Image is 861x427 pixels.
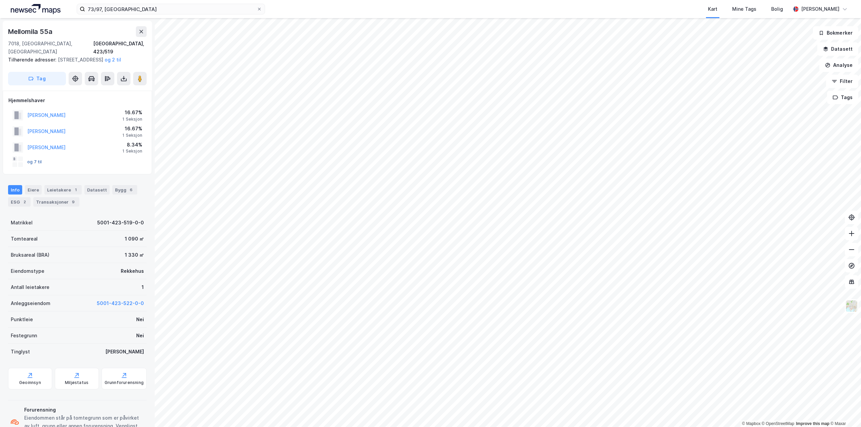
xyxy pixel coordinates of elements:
div: 1 Seksjon [122,117,142,122]
img: Z [845,300,858,312]
div: 1 Seksjon [122,148,142,154]
div: 16.67% [122,125,142,133]
div: Anleggseiendom [11,299,50,307]
div: Forurensning [24,406,144,414]
div: Miljøstatus [65,380,88,385]
div: Leietakere [44,185,82,195]
div: Tomteareal [11,235,38,243]
a: OpenStreetMap [762,421,794,426]
div: 16.67% [122,109,142,117]
button: Tag [8,72,66,85]
div: Mine Tags [732,5,756,13]
div: 1 Seksjon [122,133,142,138]
div: 7018, [GEOGRAPHIC_DATA], [GEOGRAPHIC_DATA] [8,40,93,56]
div: [GEOGRAPHIC_DATA], 423/519 [93,40,147,56]
div: Transaksjoner [33,197,79,207]
div: Bruksareal (BRA) [11,251,49,259]
iframe: Chat Widget [827,395,861,427]
button: Filter [826,75,858,88]
a: Mapbox [742,421,760,426]
div: Hjemmelshaver [8,96,146,104]
div: 5001-423-519-0-0 [97,219,144,227]
div: 6 [128,186,135,193]
button: 5001-423-522-0-0 [97,299,144,307]
div: Datasett [84,185,110,195]
span: Tilhørende adresser: [8,57,58,62]
button: Analyse [819,58,858,72]
div: Nei [136,315,144,324]
div: 1 330 ㎡ [125,251,144,259]
div: 1 [72,186,79,193]
div: Punktleie [11,315,33,324]
div: 1 090 ㎡ [125,235,144,243]
button: Tags [827,91,858,104]
div: Mellomila 55a [8,26,53,37]
div: Bolig [771,5,783,13]
div: 2 [21,199,28,205]
div: Matrikkel [11,219,33,227]
div: Nei [136,332,144,340]
div: Eiere [25,185,42,195]
button: Datasett [817,42,858,56]
div: Tinglyst [11,348,30,356]
div: Info [8,185,22,195]
div: Kontrollprogram for chat [827,395,861,427]
a: Improve this map [796,421,829,426]
div: Grunnforurensning [105,380,144,385]
div: Bygg [112,185,137,195]
div: Festegrunn [11,332,37,340]
div: Antall leietakere [11,283,49,291]
input: Søk på adresse, matrikkel, gårdeiere, leietakere eller personer [85,4,257,14]
div: Geoinnsyn [19,380,41,385]
div: [PERSON_NAME] [105,348,144,356]
div: 8.34% [122,141,142,149]
div: ESG [8,197,31,207]
div: 1 [142,283,144,291]
div: Rekkehus [121,267,144,275]
div: [PERSON_NAME] [801,5,839,13]
img: logo.a4113a55bc3d86da70a041830d287a7e.svg [11,4,61,14]
div: [STREET_ADDRESS] [8,56,141,64]
div: Eiendomstype [11,267,44,275]
div: Kart [708,5,717,13]
button: Bokmerker [813,26,858,40]
div: 9 [70,199,77,205]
